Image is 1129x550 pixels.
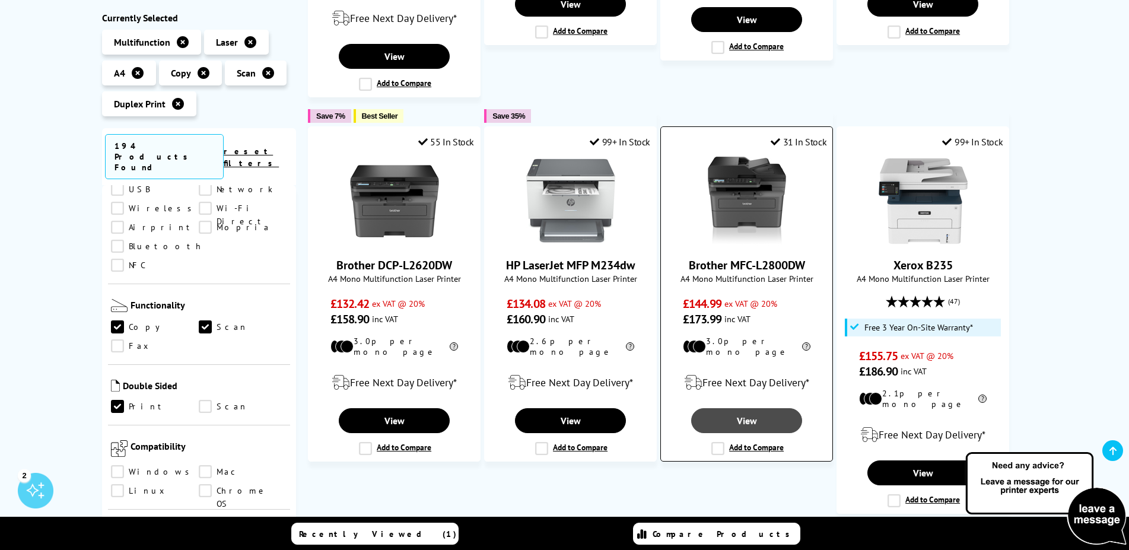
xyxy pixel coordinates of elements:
a: Chrome OS [199,485,287,498]
span: A4 [114,67,125,79]
div: modal_delivery [491,366,650,399]
div: 55 In Stock [418,136,474,148]
label: Add to Compare [888,494,960,507]
span: Save 7% [316,112,345,120]
span: Multifunction [114,36,170,48]
div: modal_delivery [314,366,474,399]
button: Save 7% [308,109,351,123]
a: NFC [111,259,199,272]
span: ex VAT @ 20% [372,298,425,309]
button: Best Seller [354,109,404,123]
span: £155.75 [859,348,898,364]
span: ex VAT @ 20% [548,298,601,309]
div: Currently Selected [102,12,297,24]
span: A4 Mono Multifunction Laser Printer [843,273,1003,284]
img: Brother DCP-L2620DW [350,157,439,246]
li: 2.1p per mono page [859,388,987,409]
a: Windows [111,466,199,479]
span: Double Sided [123,380,288,395]
span: A4 Mono Multifunction Laser Printer [491,273,650,284]
label: Add to Compare [711,41,784,54]
span: Best Seller [362,112,398,120]
div: modal_delivery [314,2,474,35]
span: Save 35% [492,112,525,120]
a: Wireless [111,202,199,215]
img: Double Sided [111,380,120,392]
a: Mac [199,466,287,479]
a: Xerox B235 [879,236,968,248]
a: Copy [111,321,199,334]
a: Brother MFC-L2800DW [689,257,805,273]
img: Brother MFC-L2800DW [702,157,791,246]
a: View [691,7,802,32]
span: ex VAT @ 20% [901,350,953,361]
li: 3.0p per mono page [330,336,458,357]
span: £186.90 [859,364,898,379]
a: Brother DCP-L2620DW [350,236,439,248]
span: inc VAT [724,313,750,325]
div: 99+ In Stock [590,136,650,148]
label: Add to Compare [888,26,960,39]
a: Brother MFC-L2800DW [702,236,791,248]
span: Laser [216,36,238,48]
a: Mopria [199,221,287,234]
a: View [515,408,625,433]
a: View [867,460,978,485]
a: Print [111,400,199,414]
div: 31 In Stock [771,136,826,148]
span: inc VAT [548,313,574,325]
a: View [691,408,802,433]
span: A4 Mono Multifunction Laser Printer [667,273,826,284]
div: 99+ In Stock [942,136,1003,148]
div: 2 [18,469,31,482]
span: Duplex Print [114,98,166,110]
span: £160.90 [507,311,545,327]
a: Wi-Fi Direct [199,202,287,215]
span: inc VAT [372,313,398,325]
label: Add to Compare [359,442,431,455]
a: Scan [199,400,287,414]
span: Compatibility [131,441,288,460]
label: Add to Compare [359,78,431,91]
label: Add to Compare [711,442,784,455]
a: Bluetooth [111,240,203,253]
a: USB [111,183,199,196]
span: £173.99 [683,311,721,327]
span: A4 Mono Multifunction Laser Printer [314,273,474,284]
span: (47) [948,290,960,313]
img: HP LaserJet MFP M234dw [526,157,615,246]
div: modal_delivery [667,366,826,399]
span: £132.42 [330,296,369,311]
span: Copy [171,67,191,79]
a: Fax [111,340,199,353]
img: Compatibility [111,441,128,457]
a: Airprint [111,221,199,234]
li: 3.0p per mono page [683,336,810,357]
span: ex VAT @ 20% [724,298,777,309]
span: Free 3 Year On-Site Warranty* [864,323,973,332]
li: 2.6p per mono page [507,336,634,357]
span: £134.08 [507,296,545,311]
a: HP LaserJet MFP M234dw [526,236,615,248]
a: View [339,408,449,433]
a: View [339,44,449,69]
label: Add to Compare [535,26,608,39]
span: 194 Products Found [105,134,224,179]
label: Add to Compare [535,442,608,455]
a: Compare Products [633,523,800,545]
span: £144.99 [683,296,721,311]
a: Network [199,183,287,196]
span: £158.90 [330,311,369,327]
a: Linux [111,485,199,498]
a: Recently Viewed (1) [291,523,459,545]
a: Scan [199,321,287,334]
img: Open Live Chat window [963,450,1129,548]
div: modal_delivery [843,418,1003,452]
span: Compare Products [653,529,796,539]
span: Recently Viewed (1) [299,529,457,539]
span: Functionality [131,300,288,315]
img: Functionality [111,300,128,313]
a: HP LaserJet MFP M234dw [506,257,635,273]
span: Scan [237,67,256,79]
a: Xerox B235 [893,257,953,273]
